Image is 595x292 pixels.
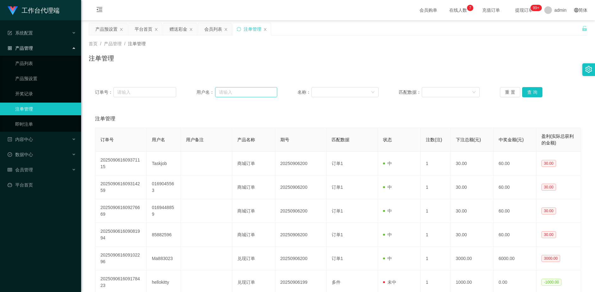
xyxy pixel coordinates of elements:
[100,41,101,46] span: /
[383,280,396,285] span: 未中
[204,23,222,35] div: 会员列表
[8,30,33,35] span: 系统配置
[421,175,451,199] td: 1
[8,8,60,13] a: 工作台代理端
[95,247,147,270] td: 202509061609102296
[147,199,181,223] td: 0169448859
[104,41,122,46] span: 产品管理
[147,247,181,270] td: Ma883023
[541,134,574,145] span: 盈利(实际总获利的金额)
[275,223,327,247] td: 20250906200
[383,208,392,213] span: 中
[8,46,12,50] i: 图标: appstore-o
[95,199,147,223] td: 202509061609276669
[541,231,556,238] span: 30.00
[8,179,76,191] a: 图标: dashboard平台首页
[275,199,327,223] td: 20250906200
[237,27,241,31] i: 图标: sync
[215,87,277,97] input: 请输入
[541,255,560,262] span: 3000.00
[232,247,275,270] td: 兑现订单
[383,185,392,190] span: 中
[494,175,536,199] td: 60.00
[332,185,343,190] span: 订单1
[494,152,536,175] td: 60.00
[15,72,76,85] a: 产品预设置
[128,41,146,46] span: 注单管理
[89,41,98,46] span: 首页
[522,87,542,97] button: 查 询
[446,8,470,12] span: 在线人数
[332,208,343,213] span: 订单1
[456,137,481,142] span: 下注总额(元)
[147,223,181,247] td: 85882596
[8,137,33,142] span: 内容中心
[8,152,33,157] span: 数据中心
[332,137,349,142] span: 匹配数据
[95,23,118,35] div: 产品预设置
[451,152,494,175] td: 30.00
[189,28,193,31] i: 图标: close
[135,23,152,35] div: 平台首页
[332,161,343,166] span: 订单1
[472,90,476,95] i: 图标: down
[15,103,76,115] a: 注单管理
[500,87,520,97] button: 重 置
[8,152,12,157] i: 图标: check-circle-o
[275,152,327,175] td: 20250906200
[237,137,255,142] span: 产品名称
[585,66,592,73] i: 图标: setting
[421,199,451,223] td: 1
[8,31,12,35] i: 图标: form
[89,54,114,63] h1: 注单管理
[332,232,343,237] span: 订单1
[541,160,556,167] span: 30.00
[574,8,579,12] i: 图标: global
[421,152,451,175] td: 1
[280,137,289,142] span: 期号
[469,5,471,11] p: 7
[22,0,60,21] h1: 工作台代理端
[451,247,494,270] td: 3000.00
[196,89,215,96] span: 用户名：
[15,87,76,100] a: 开奖记录
[124,41,125,46] span: /
[8,46,33,51] span: 产品管理
[383,137,392,142] span: 状态
[113,87,176,97] input: 请输入
[147,152,181,175] td: Taskjob
[8,167,33,172] span: 会员管理
[530,5,542,11] sup: 1095
[451,175,494,199] td: 30.00
[332,280,341,285] span: 多件
[494,247,536,270] td: 6000.00
[263,28,267,31] i: 图标: close
[297,89,311,96] span: 名称：
[451,199,494,223] td: 30.00
[224,28,228,31] i: 图标: close
[426,137,442,142] span: 注数(注)
[232,223,275,247] td: 商城订单
[479,8,503,12] span: 充值订单
[15,57,76,70] a: 产品列表
[399,89,422,96] span: 匹配数据：
[582,26,587,31] i: 图标: unlock
[170,23,187,35] div: 赠送彩金
[152,137,165,142] span: 用户名
[95,175,147,199] td: 202509061609314259
[371,90,375,95] i: 图标: down
[8,168,12,172] i: 图标: table
[421,223,451,247] td: 1
[95,115,115,123] span: 注单管理
[494,223,536,247] td: 60.00
[512,8,536,12] span: 提现订单
[232,175,275,199] td: 商城订单
[8,6,18,15] img: logo.9652507e.png
[8,137,12,142] i: 图标: profile
[154,28,158,31] i: 图标: close
[541,207,556,214] span: 30.00
[383,256,392,261] span: 中
[232,199,275,223] td: 商城订单
[15,118,76,130] a: 即时注单
[275,247,327,270] td: 20250906200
